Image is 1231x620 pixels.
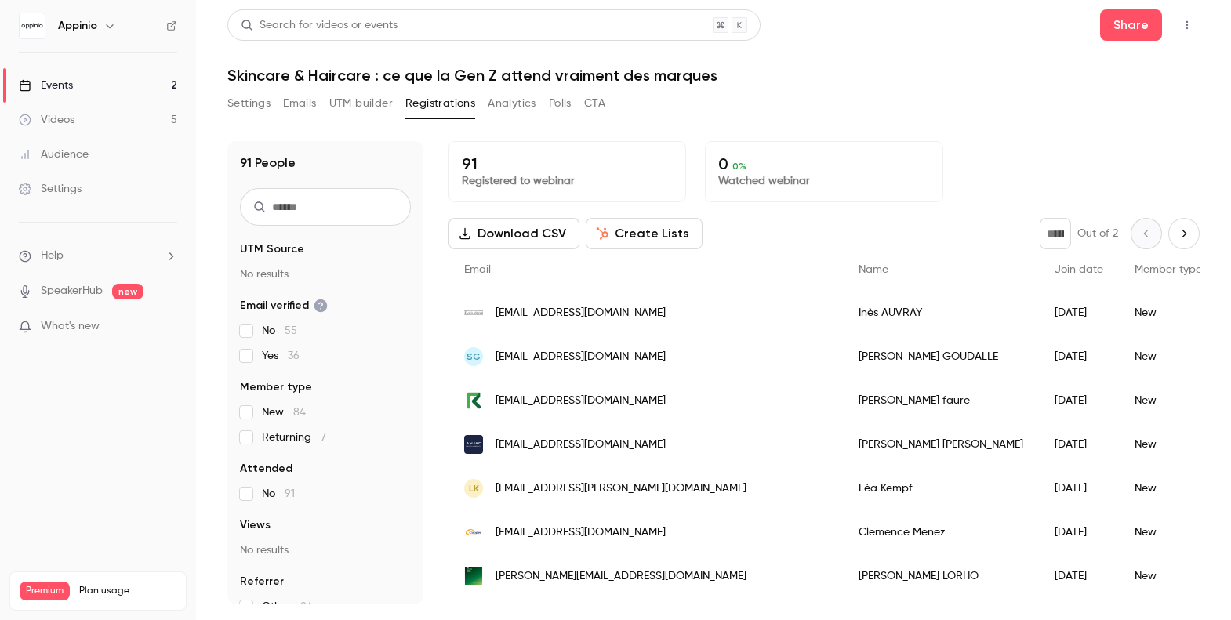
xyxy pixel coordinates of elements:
span: [EMAIL_ADDRESS][DOMAIN_NAME] [496,393,666,409]
a: SpeakerHub [41,283,103,299]
span: Name [859,264,888,275]
img: Appinio [20,13,45,38]
div: [PERSON_NAME] LORHO [843,554,1039,598]
div: New [1119,466,1218,510]
button: Registrations [405,91,475,116]
div: [DATE] [1039,422,1119,466]
div: New [1119,422,1218,466]
span: New [262,404,306,420]
div: [DATE] [1039,291,1119,335]
span: Premium [20,582,70,600]
div: New [1119,510,1218,554]
h1: Skincare & Haircare : ce que la Gen Z attend vraiment des marques [227,66,1200,85]
button: Settings [227,91,271,116]
span: Email verified [240,298,328,314]
div: [DATE] [1039,510,1119,554]
button: Emails [283,91,316,116]
div: Search for videos or events [241,17,398,34]
span: 84 [293,407,306,418]
img: retency.com [464,391,483,410]
button: Analytics [488,91,536,116]
div: Léa Kempf [843,466,1039,510]
span: [EMAIL_ADDRESS][DOMAIN_NAME] [496,305,666,321]
span: 84 [300,601,313,612]
button: Download CSV [448,218,579,249]
div: Clemence Menez [843,510,1039,554]
span: new [112,284,143,299]
img: anjac.fr [464,435,483,454]
div: Events [19,78,73,93]
span: 36 [288,350,300,361]
div: New [1119,379,1218,422]
span: Help [41,248,64,264]
div: Inès AUVRAY [843,291,1039,335]
div: New [1119,291,1218,335]
div: [PERSON_NAME] GOUDALLE [843,335,1039,379]
span: Views [240,517,271,533]
span: [EMAIL_ADDRESS][DOMAIN_NAME] [496,524,666,541]
p: Watched webinar [718,173,929,189]
span: [EMAIL_ADDRESS][DOMAIN_NAME] [496,437,666,453]
div: Settings [19,181,82,197]
div: New [1119,335,1218,379]
span: Email [464,264,491,275]
span: 0 % [732,161,746,172]
span: What's new [41,318,100,335]
li: help-dropdown-opener [19,248,177,264]
span: Returning [262,430,326,445]
span: Plan usage [79,585,176,597]
h6: Appinio [58,18,97,34]
span: [EMAIL_ADDRESS][PERSON_NAME][DOMAIN_NAME] [496,480,746,497]
section: facet-groups [240,241,411,615]
div: [PERSON_NAME] [PERSON_NAME] [843,422,1039,466]
button: Next page [1168,218,1200,249]
img: cooperconsumerhealth.com [464,523,483,542]
p: No results [240,266,411,282]
div: New [1119,554,1218,598]
span: LK [469,481,479,495]
span: 55 [285,325,297,336]
span: No [262,323,297,339]
span: 91 [285,488,295,499]
span: [EMAIL_ADDRESS][DOMAIN_NAME] [496,349,666,365]
span: No [262,486,295,502]
span: Member type [240,379,312,395]
button: UTM builder [329,91,393,116]
div: Audience [19,147,89,162]
div: [DATE] [1039,466,1119,510]
p: No results [240,542,411,558]
div: [DATE] [1039,379,1119,422]
p: 91 [462,154,673,173]
img: evoluderm.com [464,310,483,315]
div: [DATE] [1039,554,1119,598]
span: UTM Source [240,241,304,257]
img: mane.com [464,567,483,586]
h1: 91 People [240,154,296,172]
div: Videos [19,112,74,128]
div: [DATE] [1039,335,1119,379]
p: 0 [718,154,929,173]
button: CTA [584,91,605,116]
button: Create Lists [586,218,703,249]
span: 7 [321,432,326,443]
iframe: Noticeable Trigger [158,320,177,334]
p: Registered to webinar [462,173,673,189]
span: Other [262,599,313,615]
span: Attended [240,461,292,477]
div: [PERSON_NAME] faure [843,379,1039,422]
p: Out of 2 [1077,226,1118,241]
button: Share [1100,9,1162,41]
span: Member type [1135,264,1202,275]
span: Yes [262,348,300,364]
span: Join date [1055,264,1103,275]
span: [PERSON_NAME][EMAIL_ADDRESS][DOMAIN_NAME] [496,568,746,585]
span: SG [467,350,481,364]
span: Referrer [240,574,284,589]
button: Polls [549,91,572,116]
